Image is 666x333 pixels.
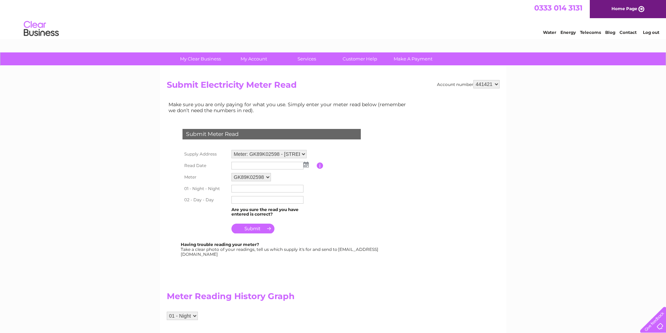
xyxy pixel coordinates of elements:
div: Account number [437,80,500,88]
h2: Meter Reading History Graph [167,291,411,305]
a: Make A Payment [384,52,442,65]
div: Submit Meter Read [182,129,361,139]
a: Blog [605,30,615,35]
td: Make sure you are only paying for what you use. Simply enter your meter read below (remember we d... [167,100,411,115]
a: My Account [225,52,282,65]
td: Are you sure the read you have entered is correct? [230,205,317,219]
a: My Clear Business [172,52,229,65]
a: Log out [643,30,659,35]
div: Take a clear photo of your readings, tell us which supply it's for and send to [EMAIL_ADDRESS][DO... [181,242,379,256]
th: 02 - Day - Day [181,194,230,205]
th: Supply Address [181,148,230,160]
a: Contact [620,30,637,35]
a: Telecoms [580,30,601,35]
a: Energy [560,30,576,35]
h2: Submit Electricity Meter Read [167,80,500,93]
th: Read Date [181,160,230,171]
a: Services [278,52,336,65]
b: Having trouble reading your meter? [181,242,259,247]
a: Customer Help [331,52,389,65]
th: Meter [181,171,230,183]
a: Water [543,30,556,35]
div: Clear Business is a trading name of Verastar Limited (registered in [GEOGRAPHIC_DATA] No. 3667643... [168,4,499,34]
a: 0333 014 3131 [534,3,582,12]
img: logo.png [23,18,59,39]
input: Information [317,162,323,169]
th: 01 - Night - Night [181,183,230,194]
input: Submit [231,224,274,233]
img: ... [303,162,309,167]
